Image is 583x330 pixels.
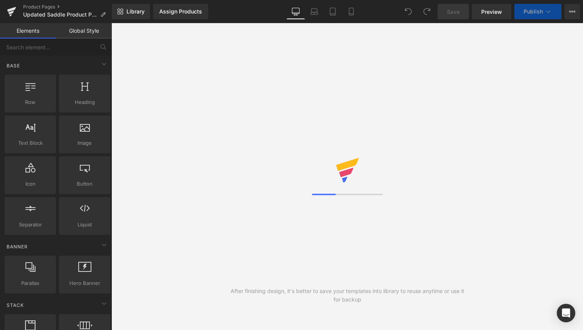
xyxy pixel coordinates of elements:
a: Product Pages [23,4,112,10]
span: Banner [6,243,29,250]
span: Image [61,139,108,147]
span: Base [6,62,21,69]
button: More [564,4,580,19]
span: Hero Banner [61,279,108,287]
span: Save [447,8,460,16]
span: Parallax [7,279,54,287]
span: Text Block [7,139,54,147]
a: New Library [112,4,150,19]
button: Publish [514,4,561,19]
span: Row [7,98,54,106]
span: Heading [61,98,108,106]
button: Redo [419,4,435,19]
span: Preview [481,8,502,16]
a: Preview [472,4,511,19]
span: Library [126,8,145,15]
span: Publish [524,8,543,15]
span: Separator [7,221,54,229]
a: Tablet [324,4,342,19]
span: Button [61,180,108,188]
a: Mobile [342,4,361,19]
span: Icon [7,180,54,188]
a: Global Style [56,23,112,39]
div: After finishing design, it's better to save your templates into library to reuse anytime or use i... [229,287,465,304]
div: Assign Products [159,8,202,15]
a: Laptop [305,4,324,19]
div: Open Intercom Messenger [557,304,575,322]
a: Desktop [286,4,305,19]
button: Undo [401,4,416,19]
span: Stack [6,302,25,309]
span: Updated Saddle Product Page [23,12,97,18]
span: Liquid [61,221,108,229]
